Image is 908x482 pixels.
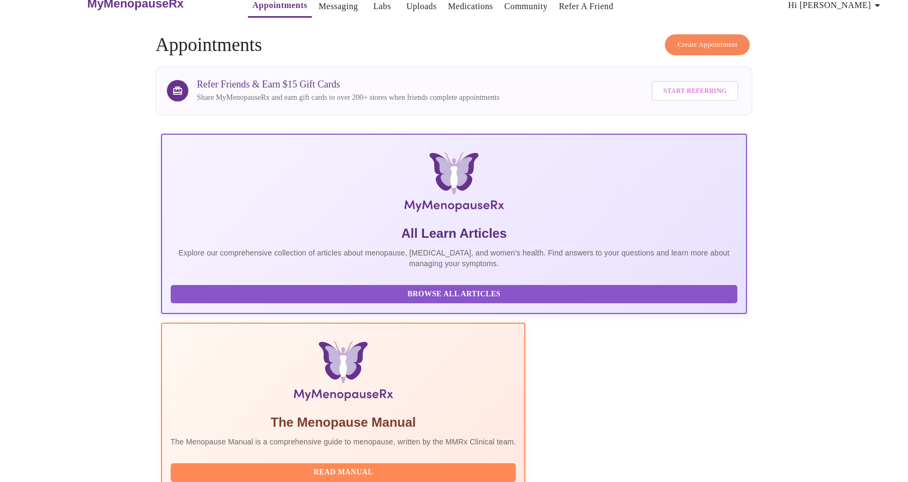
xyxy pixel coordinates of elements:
img: MyMenopauseRx Logo [259,152,649,216]
button: Browse All Articles [171,285,737,304]
button: Start Referring [651,81,738,101]
span: Create Appointment [677,39,737,51]
p: The Menopause Manual is a comprehensive guide to menopause, written by the MMRx Clinical team. [171,436,516,447]
span: Browse All Articles [181,288,727,301]
a: Start Referring [649,76,741,106]
h5: The Menopause Manual [171,414,516,431]
span: Start Referring [663,85,727,97]
img: Menopause Manual [225,341,461,405]
a: Read Manual [171,467,519,476]
p: Explore our comprehensive collection of articles about menopause, [MEDICAL_DATA], and women's hea... [171,247,737,269]
h3: Refer Friends & Earn $15 Gift Cards [197,79,500,90]
p: Share MyMenopauseRx and earn gift cards to over 200+ stores when friends complete appointments [197,92,500,103]
a: Browse All Articles [171,289,740,298]
h4: Appointments [156,34,752,56]
button: Read Manual [171,463,516,482]
button: Create Appointment [665,34,750,55]
h5: All Learn Articles [171,225,737,242]
span: Read Manual [181,466,506,479]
